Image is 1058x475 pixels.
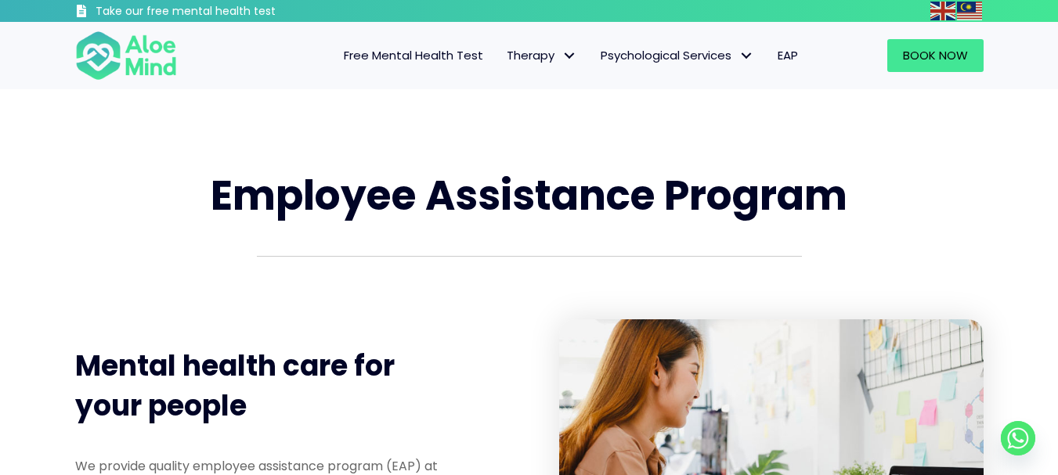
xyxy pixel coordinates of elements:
span: Therapy [507,47,577,63]
a: English [930,2,957,20]
span: Therapy: submenu [558,45,581,67]
img: ms [957,2,982,20]
span: EAP [778,47,798,63]
a: Psychological ServicesPsychological Services: submenu [589,39,766,72]
nav: Menu [197,39,810,72]
img: Aloe mind Logo [75,30,177,81]
span: Free Mental Health Test [344,47,483,63]
a: TherapyTherapy: submenu [495,39,589,72]
a: Book Now [887,39,984,72]
a: EAP [766,39,810,72]
a: Malay [957,2,984,20]
a: Take our free mental health test [75,4,359,22]
span: Mental health care for your people [75,346,395,425]
span: Psychological Services: submenu [735,45,758,67]
span: Employee Assistance Program [211,167,847,224]
span: Psychological Services [601,47,754,63]
a: Whatsapp [1001,421,1035,455]
span: Book Now [903,47,968,63]
img: en [930,2,955,20]
a: Free Mental Health Test [332,39,495,72]
h3: Take our free mental health test [96,4,359,20]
